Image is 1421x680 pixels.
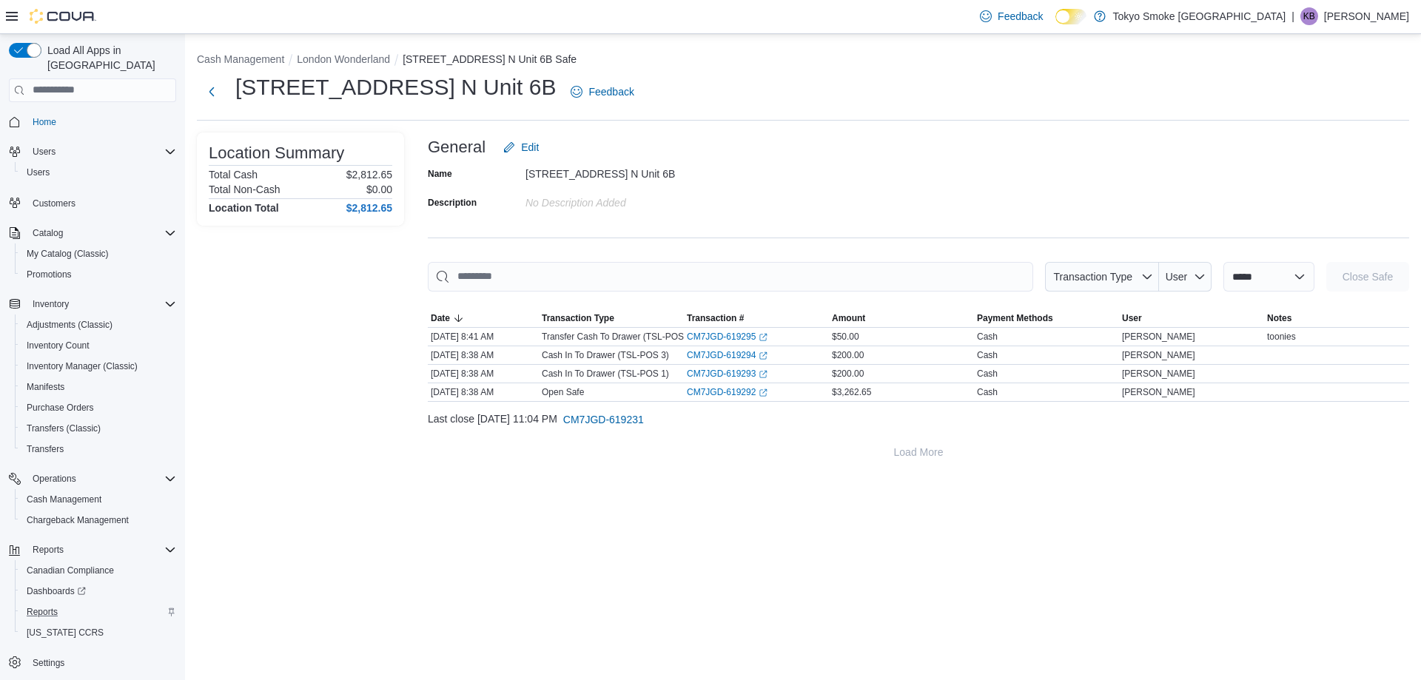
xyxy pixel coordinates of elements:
[1122,368,1195,380] span: [PERSON_NAME]
[21,603,64,621] a: Reports
[15,560,182,581] button: Canadian Compliance
[21,357,176,375] span: Inventory Manager (Classic)
[21,562,120,579] a: Canadian Compliance
[27,443,64,455] span: Transfers
[21,316,118,334] a: Adjustments (Classic)
[27,653,176,672] span: Settings
[27,143,176,161] span: Users
[428,262,1033,292] input: This is a search bar. As you type, the results lower in the page will automatically filter.
[27,269,72,280] span: Promotions
[1122,331,1195,343] span: [PERSON_NAME]
[974,1,1049,31] a: Feedback
[521,140,539,155] span: Edit
[27,381,64,393] span: Manifests
[21,420,107,437] a: Transfers (Classic)
[297,53,390,65] button: London Wonderland
[33,146,56,158] span: Users
[21,164,56,181] a: Users
[1324,7,1409,25] p: [PERSON_NAME]
[21,316,176,334] span: Adjustments (Classic)
[30,9,96,24] img: Cova
[1055,24,1056,25] span: Dark Mode
[346,169,392,181] p: $2,812.65
[197,53,284,65] button: Cash Management
[998,9,1043,24] span: Feedback
[3,192,182,213] button: Customers
[894,445,944,459] span: Load More
[1053,271,1132,283] span: Transaction Type
[21,399,100,417] a: Purchase Orders
[27,470,176,488] span: Operations
[684,309,829,327] button: Transaction #
[15,581,182,602] a: Dashboards
[27,166,50,178] span: Users
[832,349,864,361] span: $200.00
[21,378,70,396] a: Manifests
[1122,386,1195,398] span: [PERSON_NAME]
[428,405,1409,434] div: Last close [DATE] 11:04 PM
[977,368,998,380] div: Cash
[1166,271,1188,283] span: User
[15,243,182,264] button: My Catalog (Classic)
[21,245,176,263] span: My Catalog (Classic)
[832,312,865,324] span: Amount
[27,295,75,313] button: Inventory
[1122,349,1195,361] span: [PERSON_NAME]
[21,420,176,437] span: Transfers (Classic)
[21,357,144,375] a: Inventory Manager (Classic)
[27,606,58,618] span: Reports
[542,349,669,361] p: Cash In To Drawer (TSL-POS 3)
[27,224,69,242] button: Catalog
[687,331,767,343] a: CM7JGD-619295External link
[542,386,584,398] p: Open Safe
[1267,331,1296,343] span: toonies
[27,360,138,372] span: Inventory Manager (Classic)
[27,295,176,313] span: Inventory
[21,337,176,354] span: Inventory Count
[21,624,110,642] a: [US_STATE] CCRS
[1055,9,1086,24] input: Dark Mode
[15,335,182,356] button: Inventory Count
[428,365,539,383] div: [DATE] 8:38 AM
[428,328,539,346] div: [DATE] 8:41 AM
[542,368,669,380] p: Cash In To Drawer (TSL-POS 1)
[759,351,767,360] svg: External link
[1159,262,1212,292] button: User
[33,473,76,485] span: Operations
[542,312,614,324] span: Transaction Type
[27,319,112,331] span: Adjustments (Classic)
[557,405,650,434] button: CM7JGD-619231
[1113,7,1286,25] p: Tokyo Smoke [GEOGRAPHIC_DATA]
[346,202,392,214] h4: $2,812.65
[15,622,182,643] button: [US_STATE] CCRS
[27,514,129,526] span: Chargeback Management
[1122,312,1142,324] span: User
[27,340,90,351] span: Inventory Count
[829,309,974,327] button: Amount
[1300,7,1318,25] div: Kathleen Bunt
[431,312,450,324] span: Date
[15,489,182,510] button: Cash Management
[1291,7,1294,25] p: |
[21,440,70,458] a: Transfers
[21,337,95,354] a: Inventory Count
[21,164,176,181] span: Users
[21,399,176,417] span: Purchase Orders
[21,603,176,621] span: Reports
[977,349,998,361] div: Cash
[33,298,69,310] span: Inventory
[977,331,998,343] div: Cash
[759,333,767,342] svg: External link
[27,654,70,672] a: Settings
[27,224,176,242] span: Catalog
[497,132,545,162] button: Edit
[21,511,176,529] span: Chargeback Management
[21,582,92,600] a: Dashboards
[27,143,61,161] button: Users
[3,652,182,673] button: Settings
[197,77,226,107] button: Next
[21,582,176,600] span: Dashboards
[27,541,70,559] button: Reports
[15,602,182,622] button: Reports
[1264,309,1409,327] button: Notes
